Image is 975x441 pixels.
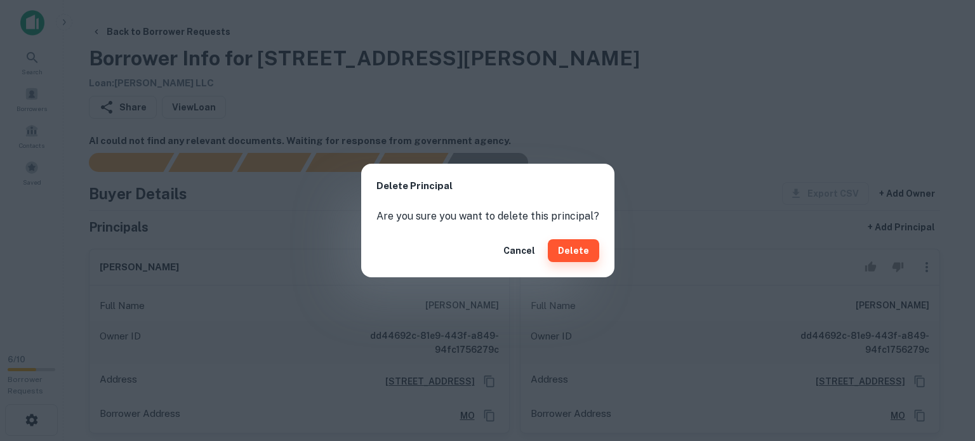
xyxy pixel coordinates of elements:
button: Delete [548,239,599,262]
iframe: Chat Widget [912,339,975,400]
h2: Delete Principal [361,164,614,209]
button: Cancel [498,239,540,262]
p: Are you sure you want to delete this principal? [376,209,599,224]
